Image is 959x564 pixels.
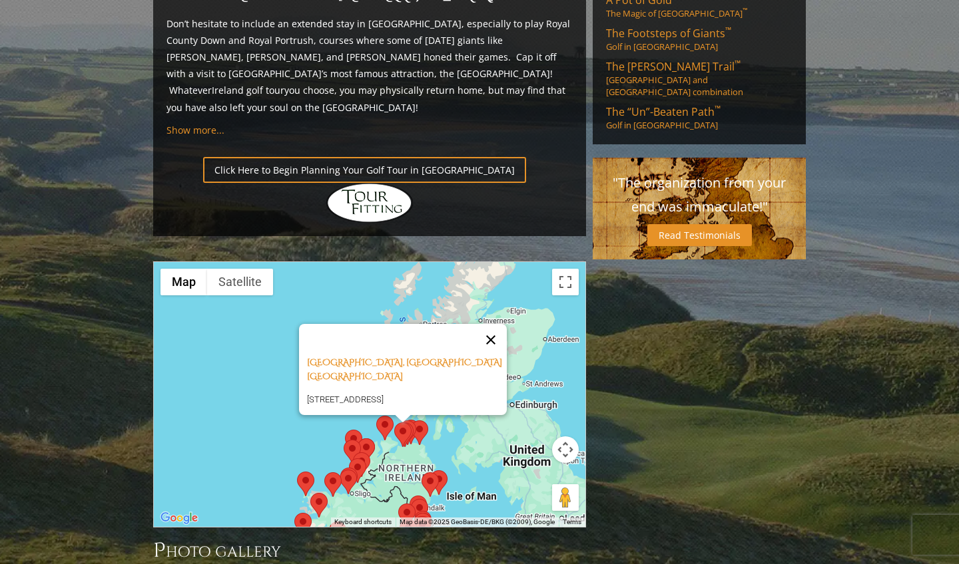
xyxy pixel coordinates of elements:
sup: ™ [725,25,731,36]
button: Keyboard shortcuts [334,517,392,527]
p: Don’t hesitate to include an extended stay in [GEOGRAPHIC_DATA], especially to play Royal County ... [166,15,573,116]
span: The Footsteps of Giants [606,26,731,41]
span: The “Un”-Beaten Path [606,104,721,119]
a: The “Un”-Beaten Path™Golf in [GEOGRAPHIC_DATA] [606,104,793,131]
img: Hidden Links [326,183,413,223]
sup: ™ [743,7,747,15]
sup: ™ [735,58,741,69]
p: "The organization from your end was immaculate!" [606,171,793,219]
a: Read Testimonials [647,224,752,246]
span: The [PERSON_NAME] Trail [606,59,741,74]
p: [STREET_ADDRESS] [307,392,507,407]
button: Close [475,324,507,356]
button: Drag Pegman onto the map to open Street View [552,484,579,511]
h3: Photo Gallery [153,537,586,564]
button: Show satellite imagery [207,269,273,295]
a: Show more... [166,124,224,136]
a: The [PERSON_NAME] Trail™[GEOGRAPHIC_DATA] and [GEOGRAPHIC_DATA] combination [606,59,793,98]
a: Open this area in Google Maps (opens a new window) [157,509,201,527]
a: The Footsteps of Giants™Golf in [GEOGRAPHIC_DATA] [606,26,793,53]
button: Show street map [160,269,207,295]
a: Click Here to Begin Planning Your Golf Tour in [GEOGRAPHIC_DATA] [203,157,526,183]
button: Map camera controls [552,436,579,463]
a: Ireland golf tour [212,84,284,96]
img: Google [157,509,201,527]
a: [GEOGRAPHIC_DATA], [GEOGRAPHIC_DATA] [GEOGRAPHIC_DATA] [307,356,502,382]
sup: ™ [715,103,721,114]
span: Map data ©2025 GeoBasis-DE/BKG (©2009), Google [400,518,555,525]
a: Terms (opens in new tab) [563,518,581,525]
button: Toggle fullscreen view [552,269,579,295]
